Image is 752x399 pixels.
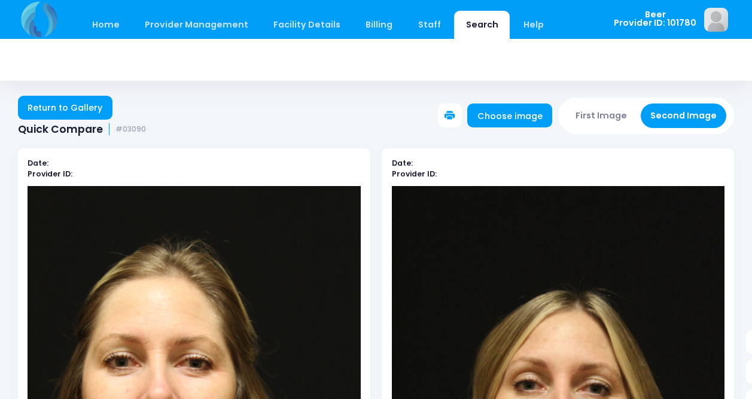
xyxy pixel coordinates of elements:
[18,96,112,120] a: Return to Gallery
[18,123,103,136] span: Quick Compare
[392,169,437,179] b: Provider ID:
[566,103,637,128] button: First Image
[641,103,727,128] button: Second Image
[262,11,352,39] a: Facility Details
[133,11,260,39] a: Provider Management
[392,158,413,168] b: Date:
[467,103,552,127] a: Choose image
[454,11,510,39] a: Search
[512,11,556,39] a: Help
[614,10,696,28] span: Beer Provider ID: 101780
[28,169,72,179] b: Provider ID:
[406,11,452,39] a: Staff
[28,158,48,168] b: Date:
[115,125,146,134] small: #03090
[704,8,728,32] img: image
[354,11,404,39] a: Billing
[80,11,131,39] a: Home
